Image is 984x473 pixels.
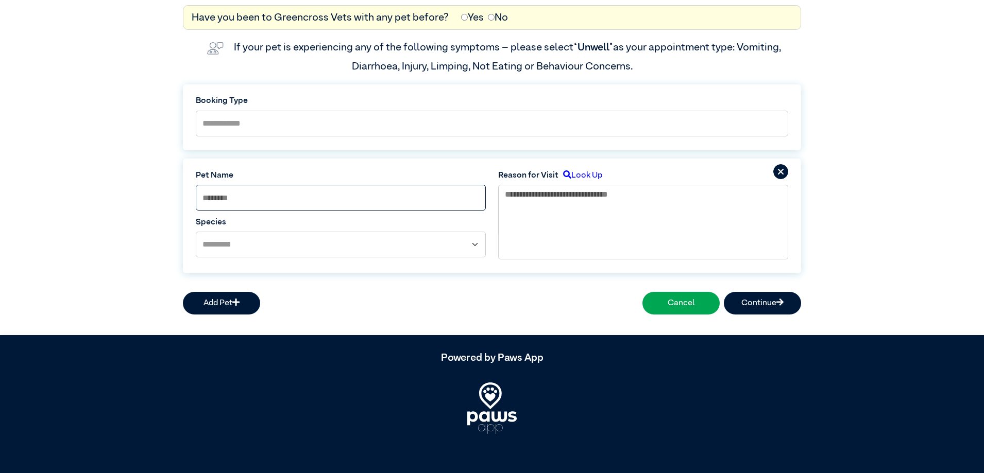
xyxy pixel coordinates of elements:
[461,10,484,25] label: Yes
[558,169,602,182] label: Look Up
[183,352,801,364] h5: Powered by Paws App
[461,14,468,21] input: Yes
[196,216,486,229] label: Species
[488,14,495,21] input: No
[467,382,517,434] img: PawsApp
[196,169,486,182] label: Pet Name
[192,10,449,25] label: Have you been to Greencross Vets with any pet before?
[203,38,228,59] img: vet
[642,292,720,314] button: Cancel
[498,169,558,182] label: Reason for Visit
[724,292,801,314] button: Continue
[573,42,613,52] span: “Unwell”
[234,42,783,71] label: If your pet is experiencing any of the following symptoms – please select as your appointment typ...
[196,95,788,107] label: Booking Type
[183,292,260,314] button: Add Pet
[488,10,508,25] label: No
